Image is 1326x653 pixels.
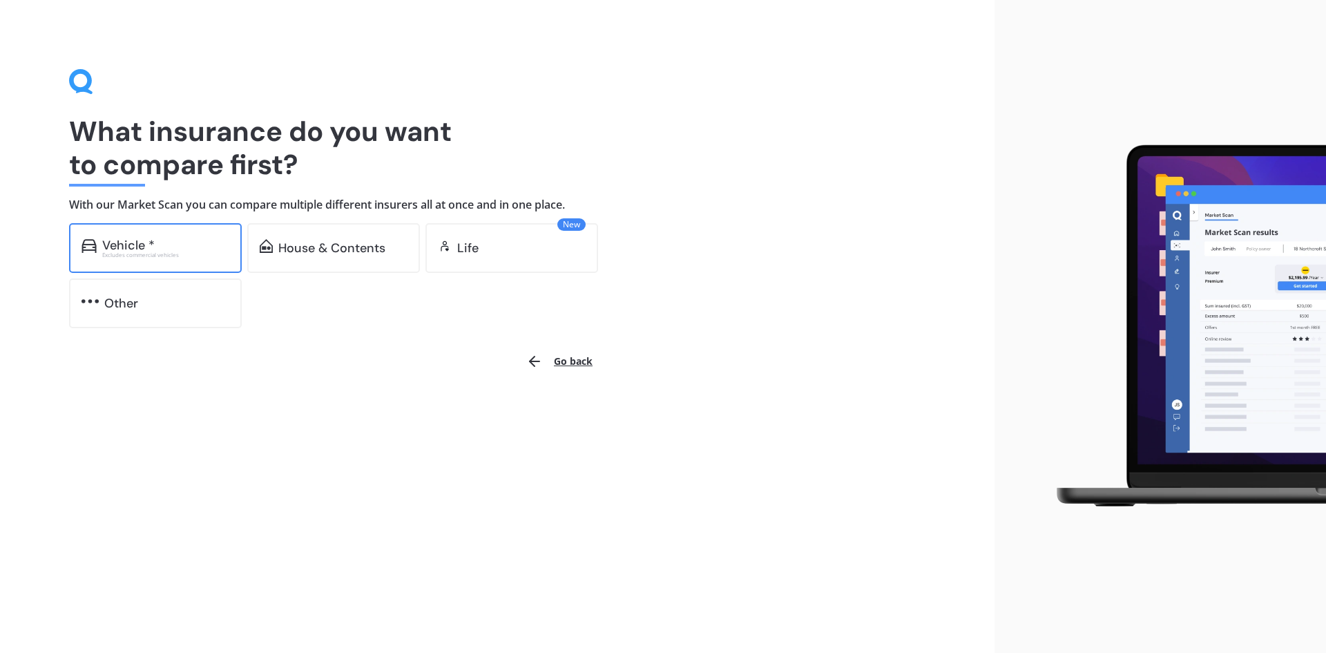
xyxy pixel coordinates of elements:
[104,296,138,310] div: Other
[1037,137,1326,517] img: laptop.webp
[438,239,452,253] img: life.f720d6a2d7cdcd3ad642.svg
[557,218,586,231] span: New
[260,239,273,253] img: home-and-contents.b802091223b8502ef2dd.svg
[102,252,229,258] div: Excludes commercial vehicles
[69,198,925,212] h4: With our Market Scan you can compare multiple different insurers all at once and in one place.
[81,239,97,253] img: car.f15378c7a67c060ca3f3.svg
[69,115,925,181] h1: What insurance do you want to compare first?
[102,238,155,252] div: Vehicle *
[278,241,385,255] div: House & Contents
[457,241,479,255] div: Life
[518,345,601,378] button: Go back
[81,294,99,308] img: other.81dba5aafe580aa69f38.svg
